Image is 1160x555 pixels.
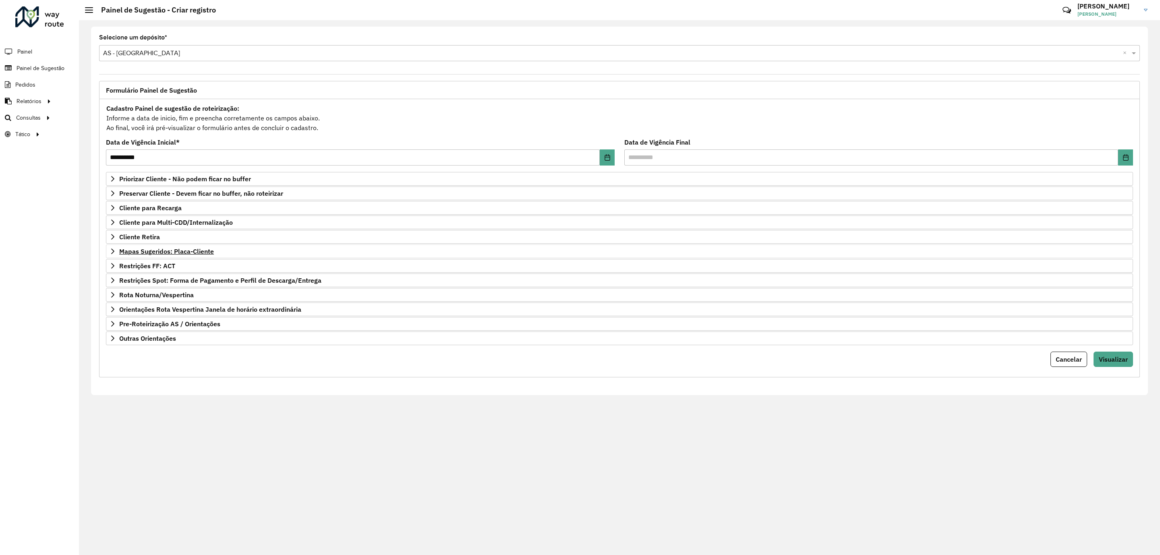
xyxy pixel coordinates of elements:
[119,234,160,240] span: Cliente Retira
[99,33,167,42] label: Selecione um depósito
[1094,352,1133,367] button: Visualizar
[106,87,197,93] span: Formulário Painel de Sugestão
[1123,48,1130,58] span: Clear all
[106,288,1133,302] a: Rota Noturna/Vespertina
[106,103,1133,133] div: Informe a data de inicio, fim e preencha corretamente os campos abaixo. Ao final, você irá pré-vi...
[15,81,35,89] span: Pedidos
[17,64,64,72] span: Painel de Sugestão
[1118,149,1133,166] button: Choose Date
[106,172,1133,186] a: Priorizar Cliente - Não podem ficar no buffer
[106,331,1133,345] a: Outras Orientações
[119,190,283,197] span: Preservar Cliente - Devem ficar no buffer, não roteirizar
[119,248,214,255] span: Mapas Sugeridos: Placa-Cliente
[1058,2,1075,19] a: Contato Rápido
[15,130,30,139] span: Tático
[106,201,1133,215] a: Cliente para Recarga
[1077,2,1138,10] h3: [PERSON_NAME]
[1099,355,1128,363] span: Visualizar
[17,97,41,106] span: Relatórios
[1077,10,1138,18] span: [PERSON_NAME]
[119,277,321,284] span: Restrições Spot: Forma de Pagamento e Perfil de Descarga/Entrega
[17,48,32,56] span: Painel
[106,273,1133,287] a: Restrições Spot: Forma de Pagamento e Perfil de Descarga/Entrega
[119,306,301,313] span: Orientações Rota Vespertina Janela de horário extraordinária
[16,114,41,122] span: Consultas
[106,302,1133,316] a: Orientações Rota Vespertina Janela de horário extraordinária
[119,205,182,211] span: Cliente para Recarga
[106,104,239,112] strong: Cadastro Painel de sugestão de roteirização:
[119,219,233,226] span: Cliente para Multi-CDD/Internalização
[106,259,1133,273] a: Restrições FF: ACT
[106,215,1133,229] a: Cliente para Multi-CDD/Internalização
[119,263,175,269] span: Restrições FF: ACT
[106,137,180,147] label: Data de Vigência Inicial
[119,292,194,298] span: Rota Noturna/Vespertina
[106,230,1133,244] a: Cliente Retira
[106,317,1133,331] a: Pre-Roteirização AS / Orientações
[624,137,690,147] label: Data de Vigência Final
[106,244,1133,258] a: Mapas Sugeridos: Placa-Cliente
[1056,355,1082,363] span: Cancelar
[600,149,615,166] button: Choose Date
[106,186,1133,200] a: Preservar Cliente - Devem ficar no buffer, não roteirizar
[119,176,251,182] span: Priorizar Cliente - Não podem ficar no buffer
[93,6,216,14] h2: Painel de Sugestão - Criar registro
[119,335,176,342] span: Outras Orientações
[1050,352,1087,367] button: Cancelar
[119,321,220,327] span: Pre-Roteirização AS / Orientações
